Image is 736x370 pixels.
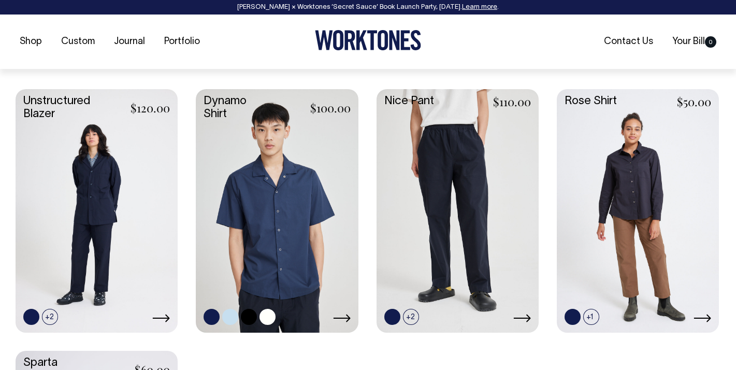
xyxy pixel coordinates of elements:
a: Portfolio [160,33,204,50]
a: Contact Us [600,33,657,50]
span: +1 [583,309,599,325]
a: Your Bill0 [668,33,720,50]
a: Shop [16,33,46,50]
div: [PERSON_NAME] × Worktones ‘Secret Sauce’ Book Launch Party, [DATE]. . [10,4,726,11]
a: Journal [110,33,149,50]
span: +2 [42,309,58,325]
a: Learn more [462,4,497,10]
a: Custom [57,33,99,50]
span: +2 [403,309,419,325]
span: 0 [705,36,716,48]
